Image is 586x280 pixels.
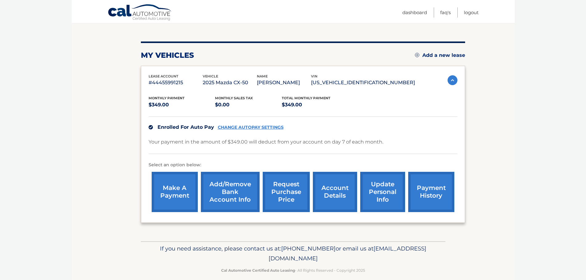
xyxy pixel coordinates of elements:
[282,101,349,109] p: $349.00
[415,53,419,57] img: add.svg
[408,172,454,212] a: payment history
[311,74,317,78] span: vin
[203,74,218,78] span: vehicle
[402,7,427,18] a: Dashboard
[257,74,268,78] span: name
[152,172,198,212] a: make a payment
[145,267,441,274] p: - All Rights Reserved - Copyright 2025
[149,74,178,78] span: lease account
[415,52,465,58] a: Add a new lease
[149,138,383,146] p: Your payment in the amount of $349.00 will deduct from your account on day 7 of each month.
[215,96,253,100] span: Monthly sales Tax
[201,172,260,212] a: Add/Remove bank account info
[157,124,214,130] span: Enrolled For Auto Pay
[282,96,330,100] span: Total Monthly Payment
[221,268,295,273] strong: Cal Automotive Certified Auto Leasing
[149,161,457,169] p: Select an option below:
[203,78,257,87] p: 2025 Mazda CX-50
[108,4,172,22] a: Cal Automotive
[313,172,357,212] a: account details
[263,172,310,212] a: request purchase price
[360,172,405,212] a: update personal info
[257,78,311,87] p: [PERSON_NAME]
[311,78,415,87] p: [US_VEHICLE_IDENTIFICATION_NUMBER]
[149,78,203,87] p: #44455991215
[141,51,194,60] h2: my vehicles
[440,7,451,18] a: FAQ's
[281,245,336,252] span: [PHONE_NUMBER]
[215,101,282,109] p: $0.00
[218,125,284,130] a: CHANGE AUTOPAY SETTINGS
[448,75,457,85] img: accordion-active.svg
[149,125,153,129] img: check.svg
[464,7,479,18] a: Logout
[145,244,441,263] p: If you need assistance, please contact us at: or email us at
[149,96,185,100] span: Monthly Payment
[149,101,215,109] p: $349.00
